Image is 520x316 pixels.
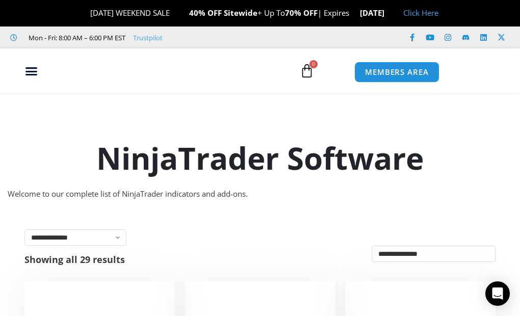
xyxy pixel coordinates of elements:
[189,8,257,18] strong: 40% OFF Sitewide
[26,32,125,44] span: Mon - Fri: 8:00 AM – 6:00 PM EST
[6,62,57,81] div: Menu Toggle
[385,9,393,17] img: 🏭
[82,9,90,17] img: 🛠️
[309,60,318,68] span: 0
[372,246,496,262] select: Shop order
[82,8,359,18] span: [DATE] WEEKEND SALE + Up To | Expires
[24,255,125,264] p: Showing all 29 results
[8,137,512,179] h1: NinjaTrader Software
[68,52,177,89] img: LogoAI | Affordable Indicators – NinjaTrader
[284,56,329,86] a: 0
[365,68,429,76] span: MEMBERS AREA
[485,281,510,306] div: Open Intercom Messenger
[170,9,178,17] img: 🎉
[285,8,318,18] strong: 70% OFF
[360,8,393,18] strong: [DATE]
[133,32,163,44] a: Trustpilot
[8,187,512,201] div: Welcome to our complete list of NinjaTrader indicators and add-ons.
[350,9,357,17] img: ⌛
[354,62,439,83] a: MEMBERS AREA
[403,8,438,18] a: Click Here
